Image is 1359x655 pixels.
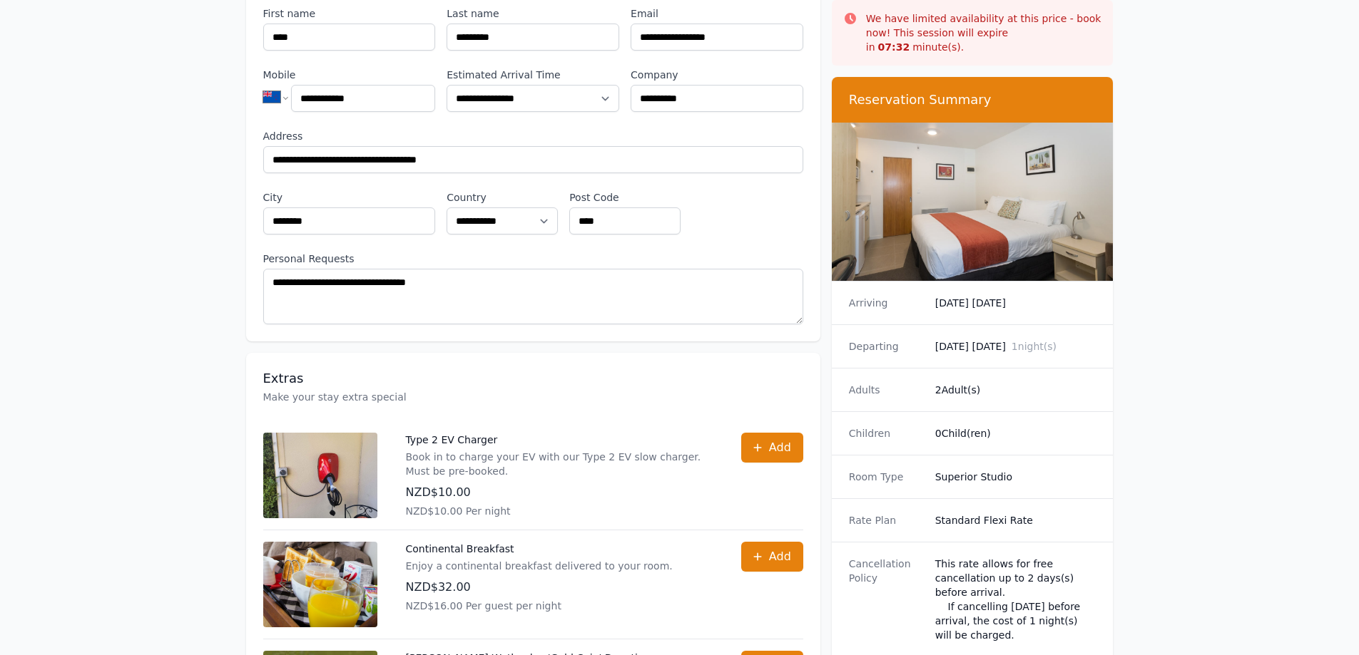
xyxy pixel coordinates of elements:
[406,579,673,596] p: NZD$32.00
[406,484,713,501] p: NZD$10.00
[263,190,436,205] label: City
[263,68,436,82] label: Mobile
[935,339,1096,354] dd: [DATE] [DATE]
[406,450,713,478] p: Book in to charge your EV with our Type 2 EV slow charger. Must be pre-booked.
[631,68,803,82] label: Company
[769,439,791,456] span: Add
[935,557,1096,642] div: This rate allows for free cancellation up to 2 days(s) before arrival. If cancelling [DATE] befor...
[935,470,1096,484] dd: Superior Studio
[406,433,713,447] p: Type 2 EV Charger
[263,6,436,21] label: First name
[849,383,924,397] dt: Adults
[406,542,673,556] p: Continental Breakfast
[741,433,803,463] button: Add
[832,123,1114,281] img: Superior Studio
[263,129,803,143] label: Address
[849,513,924,527] dt: Rate Plan
[406,599,673,613] p: NZD$16.00 Per guest per night
[631,6,803,21] label: Email
[769,548,791,565] span: Add
[1012,341,1057,352] span: 1 night(s)
[935,383,1096,397] dd: 2 Adult(s)
[849,296,924,310] dt: Arriving
[263,390,803,404] p: Make your stay extra special
[263,542,377,627] img: Continental Breakfast
[569,190,681,205] label: Post Code
[447,6,619,21] label: Last name
[406,504,713,518] p: NZD$10.00 Per night
[406,559,673,573] p: Enjoy a continental breakfast delivered to your room.
[263,370,803,387] h3: Extras
[849,470,924,484] dt: Room Type
[447,190,558,205] label: Country
[849,426,924,440] dt: Children
[935,296,1096,310] dd: [DATE] [DATE]
[866,11,1102,54] p: We have limited availability at this price - book now! This session will expire in minute(s).
[935,513,1096,527] dd: Standard Flexi Rate
[263,433,377,518] img: Type 2 EV Charger
[849,339,924,354] dt: Departing
[849,91,1096,108] h3: Reservation Summary
[447,68,619,82] label: Estimated Arrival Time
[741,542,803,572] button: Add
[878,41,910,53] strong: 07 : 32
[935,426,1096,440] dd: 0 Child(ren)
[849,557,924,642] dt: Cancellation Policy
[263,252,803,266] label: Personal Requests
